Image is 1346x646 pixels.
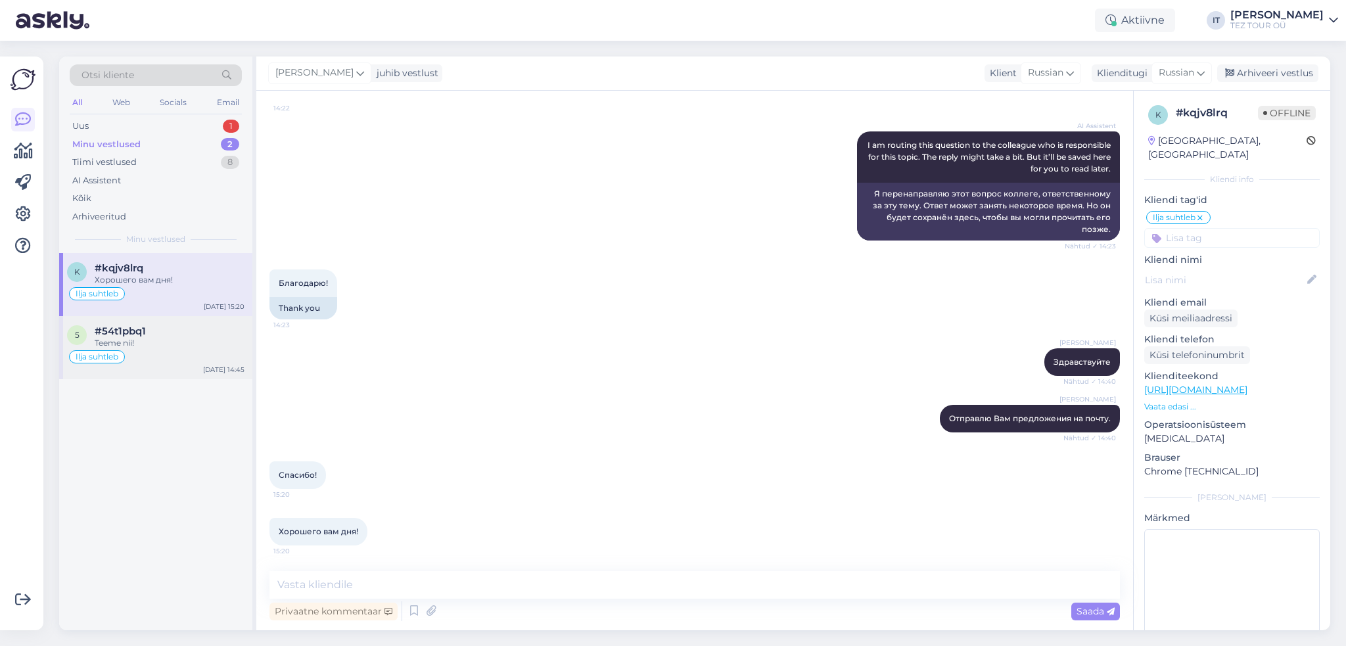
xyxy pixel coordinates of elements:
[1159,66,1194,80] span: Russian
[1144,451,1320,465] p: Brauser
[371,66,438,80] div: juhib vestlust
[110,94,133,111] div: Web
[857,183,1120,241] div: Я перенаправляю этот вопрос коллеге, ответственному за эту тему. Ответ может занять некоторое вре...
[75,330,80,340] span: 5
[1207,11,1225,30] div: IT
[1153,214,1195,221] span: Ilja suhtleb
[81,68,134,82] span: Otsi kliente
[1145,273,1305,287] input: Lisa nimi
[1144,384,1247,396] a: [URL][DOMAIN_NAME]
[868,140,1113,173] span: I am routing this question to the colleague who is responsible for this topic. The reply might ta...
[1144,228,1320,248] input: Lisa tag
[1144,346,1250,364] div: Küsi telefoninumbrit
[223,120,239,133] div: 1
[95,325,146,337] span: #54t1pbq1
[1144,511,1320,525] p: Märkmed
[1059,394,1116,404] span: [PERSON_NAME]
[72,210,126,223] div: Arhiveeritud
[1230,10,1338,31] a: [PERSON_NAME]TEZ TOUR OÜ
[70,94,85,111] div: All
[269,297,337,319] div: Thank you
[1144,310,1238,327] div: Küsi meiliaadressi
[273,490,323,499] span: 15:20
[1144,296,1320,310] p: Kliendi email
[985,66,1017,80] div: Klient
[72,120,89,133] div: Uus
[1230,20,1324,31] div: TEZ TOUR OÜ
[126,233,185,245] span: Minu vestlused
[1148,134,1307,162] div: [GEOGRAPHIC_DATA], [GEOGRAPHIC_DATA]
[1144,465,1320,478] p: Chrome [TECHNICAL_ID]
[279,470,317,480] span: Спасибо!
[72,192,91,205] div: Kõik
[949,413,1111,423] span: Отправлю Вам предложения на почту.
[95,262,143,274] span: #kqjv8lrq
[221,138,239,151] div: 2
[1144,173,1320,185] div: Kliendi info
[273,546,323,556] span: 15:20
[1054,357,1111,367] span: Здравствуйте
[1155,110,1161,120] span: k
[221,156,239,169] div: 8
[157,94,189,111] div: Socials
[1063,377,1116,386] span: Nähtud ✓ 14:40
[1144,193,1320,207] p: Kliendi tag'id
[269,603,398,620] div: Privaatne kommentaar
[214,94,242,111] div: Email
[1067,121,1116,131] span: AI Assistent
[279,278,328,288] span: Благодарю!
[1059,338,1116,348] span: [PERSON_NAME]
[279,526,358,536] span: Хорошего вам дня!
[273,103,323,113] span: 14:22
[11,67,35,92] img: Askly Logo
[1028,66,1063,80] span: Russian
[1065,241,1116,251] span: Nähtud ✓ 14:23
[95,274,244,286] div: Хорошего вам дня!
[275,66,354,80] span: [PERSON_NAME]
[76,353,118,361] span: Ilja suhtleb
[72,174,121,187] div: AI Assistent
[1077,605,1115,617] span: Saada
[72,156,137,169] div: Tiimi vestlused
[1144,253,1320,267] p: Kliendi nimi
[72,138,141,151] div: Minu vestlused
[204,302,244,311] div: [DATE] 15:20
[74,267,80,277] span: k
[95,337,244,349] div: Teeme nii!
[1063,433,1116,443] span: Nähtud ✓ 14:40
[1144,432,1320,446] p: [MEDICAL_DATA]
[1144,492,1320,503] div: [PERSON_NAME]
[1217,64,1318,82] div: Arhiveeri vestlus
[76,290,118,298] span: Ilja suhtleb
[1230,10,1324,20] div: [PERSON_NAME]
[1144,333,1320,346] p: Kliendi telefon
[1258,106,1316,120] span: Offline
[1144,369,1320,383] p: Klienditeekond
[1144,401,1320,413] p: Vaata edasi ...
[1095,9,1175,32] div: Aktiivne
[1144,418,1320,432] p: Operatsioonisüsteem
[273,320,323,330] span: 14:23
[203,365,244,375] div: [DATE] 14:45
[1092,66,1148,80] div: Klienditugi
[1176,105,1258,121] div: # kqjv8lrq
